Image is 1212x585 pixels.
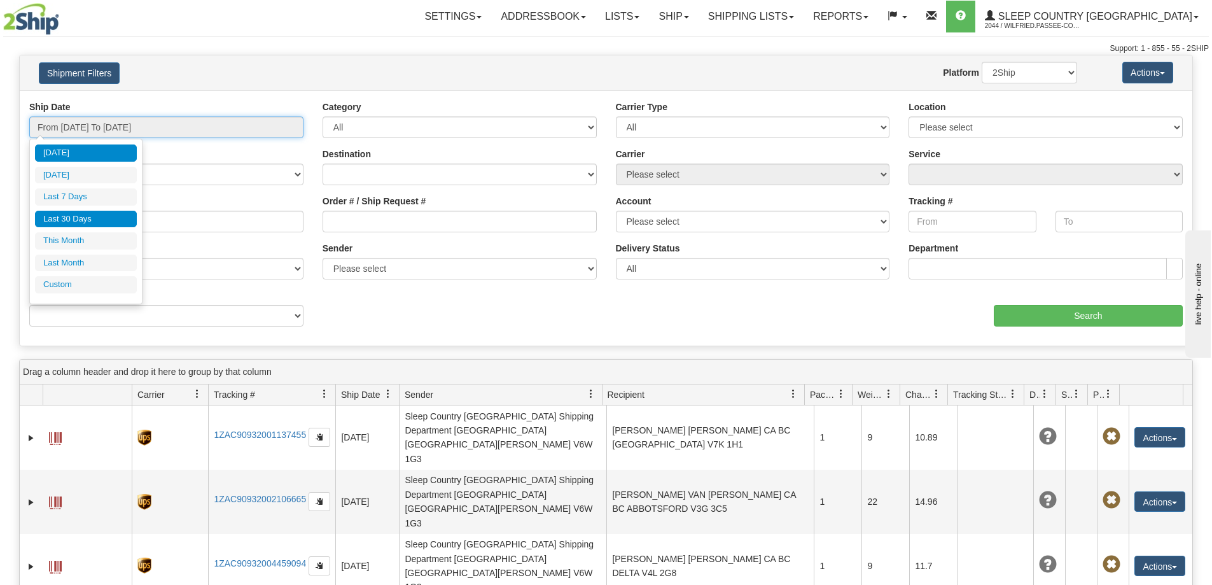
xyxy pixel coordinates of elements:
[1002,383,1024,405] a: Tracking Status filter column settings
[909,101,945,113] label: Location
[814,470,861,534] td: 1
[35,167,137,184] li: [DATE]
[616,242,680,255] label: Delivery Status
[1183,227,1211,357] iframe: chat widget
[596,1,649,32] a: Lists
[1103,428,1120,446] span: Pickup Not Assigned
[1061,388,1072,401] span: Shipment Issues
[814,405,861,470] td: 1
[323,148,371,160] label: Destination
[3,43,1209,54] div: Support: 1 - 855 - 55 - 2SHIP
[35,211,137,228] li: Last 30 Days
[1029,388,1040,401] span: Delivery Status
[399,470,606,534] td: Sleep Country [GEOGRAPHIC_DATA] Shipping Department [GEOGRAPHIC_DATA] [GEOGRAPHIC_DATA][PERSON_NA...
[975,1,1208,32] a: Sleep Country [GEOGRAPHIC_DATA] 2044 / Wilfried.Passee-Coutrin
[39,62,120,84] button: Shipment Filters
[186,383,208,405] a: Carrier filter column settings
[909,148,940,160] label: Service
[137,388,165,401] span: Carrier
[1097,383,1119,405] a: Pickup Status filter column settings
[49,555,62,575] a: Label
[1103,491,1120,509] span: Pickup Not Assigned
[649,1,698,32] a: Ship
[214,494,306,504] a: 1ZAC90932002106665
[323,195,426,208] label: Order # / Ship Request #
[1093,388,1104,401] span: Pickup Status
[616,148,645,160] label: Carrier
[35,188,137,206] li: Last 7 Days
[137,558,151,574] img: 8 - UPS
[35,276,137,293] li: Custom
[878,383,900,405] a: Weight filter column settings
[830,383,852,405] a: Packages filter column settings
[616,101,667,113] label: Carrier Type
[1034,383,1055,405] a: Delivery Status filter column settings
[49,491,62,511] a: Label
[606,405,814,470] td: [PERSON_NAME] [PERSON_NAME] CA BC [GEOGRAPHIC_DATA] V7K 1H1
[953,388,1008,401] span: Tracking Status
[994,305,1183,327] input: Search
[699,1,804,32] a: Shipping lists
[804,1,878,32] a: Reports
[35,255,137,272] li: Last Month
[214,388,255,401] span: Tracking #
[1039,491,1057,509] span: Unknown
[1066,383,1087,405] a: Shipment Issues filter column settings
[323,242,352,255] label: Sender
[214,558,306,568] a: 1ZAC90932004459094
[606,470,814,534] td: [PERSON_NAME] VAN [PERSON_NAME] CA BC ABBOTSFORD V3G 3C5
[491,1,596,32] a: Addressbook
[25,432,38,444] a: Expand
[861,470,909,534] td: 22
[137,494,151,510] img: 8 - UPS
[909,405,957,470] td: 10.89
[335,405,399,470] td: [DATE]
[783,383,804,405] a: Recipient filter column settings
[309,428,330,447] button: Copy to clipboard
[1122,62,1173,83] button: Actions
[985,20,1080,32] span: 2044 / Wilfried.Passee-Coutrin
[405,388,433,401] span: Sender
[616,195,651,208] label: Account
[25,560,38,573] a: Expand
[1055,211,1183,232] input: To
[309,492,330,511] button: Copy to clipboard
[909,195,952,208] label: Tracking #
[858,388,884,401] span: Weight
[909,242,958,255] label: Department
[309,556,330,575] button: Copy to clipboard
[861,405,909,470] td: 9
[580,383,602,405] a: Sender filter column settings
[1134,556,1185,576] button: Actions
[1039,556,1057,574] span: Unknown
[1134,427,1185,448] button: Actions
[995,11,1192,22] span: Sleep Country [GEOGRAPHIC_DATA]
[335,470,399,534] td: [DATE]
[323,101,361,113] label: Category
[3,3,59,35] img: logo2044.jpg
[214,430,306,440] a: 1ZAC90932001137455
[1103,556,1120,574] span: Pickup Not Assigned
[909,211,1036,232] input: From
[909,470,957,534] td: 14.96
[810,388,837,401] span: Packages
[341,388,380,401] span: Ship Date
[10,11,118,20] div: live help - online
[377,383,399,405] a: Ship Date filter column settings
[20,360,1192,384] div: grid grouping header
[137,430,151,446] img: 8 - UPS
[926,383,947,405] a: Charge filter column settings
[399,405,606,470] td: Sleep Country [GEOGRAPHIC_DATA] Shipping Department [GEOGRAPHIC_DATA] [GEOGRAPHIC_DATA][PERSON_NA...
[608,388,644,401] span: Recipient
[1134,491,1185,512] button: Actions
[29,101,71,113] label: Ship Date
[35,144,137,162] li: [DATE]
[415,1,491,32] a: Settings
[314,383,335,405] a: Tracking # filter column settings
[35,232,137,250] li: This Month
[1039,428,1057,446] span: Unknown
[49,426,62,447] a: Label
[943,66,979,79] label: Platform
[905,388,932,401] span: Charge
[25,496,38,509] a: Expand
